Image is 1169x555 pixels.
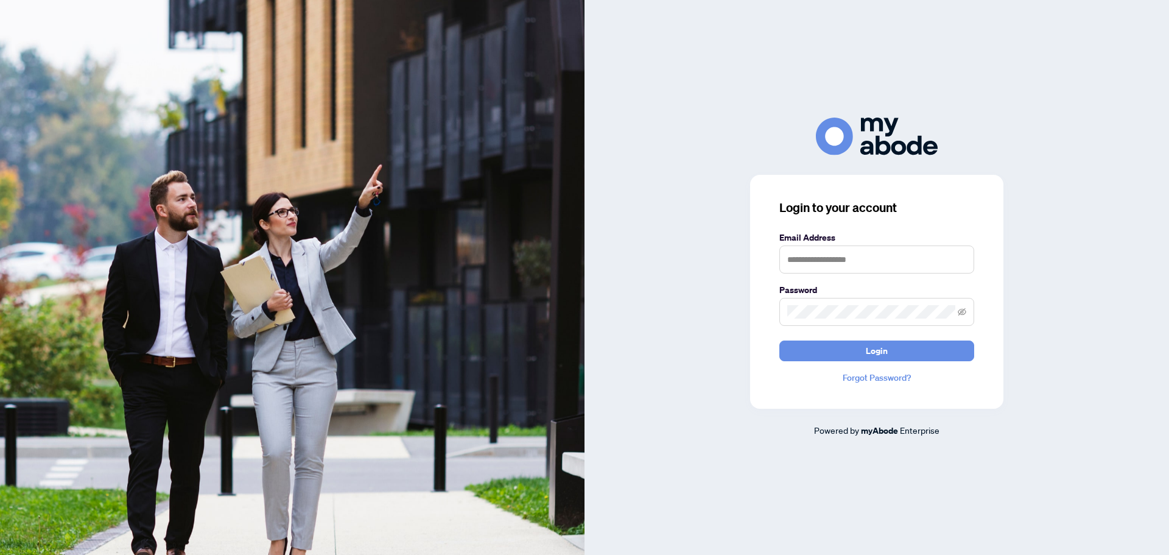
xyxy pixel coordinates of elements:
[779,231,974,244] label: Email Address
[861,424,898,437] a: myAbode
[816,118,938,155] img: ma-logo
[779,283,974,297] label: Password
[814,425,859,436] span: Powered by
[779,371,974,384] a: Forgot Password?
[866,341,888,361] span: Login
[958,308,966,316] span: eye-invisible
[779,341,974,361] button: Login
[900,425,939,436] span: Enterprise
[779,199,974,216] h3: Login to your account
